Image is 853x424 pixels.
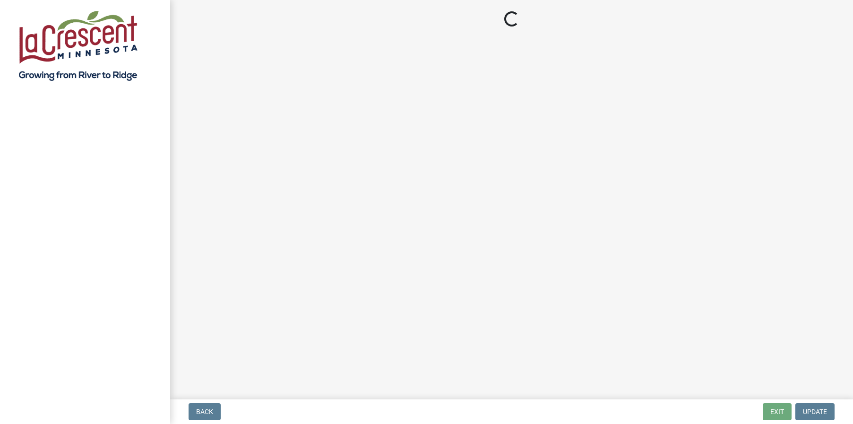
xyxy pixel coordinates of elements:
span: Update [803,408,827,415]
button: Exit [763,403,792,420]
img: City of La Crescent, Minnesota [19,10,138,81]
button: Back [189,403,221,420]
span: Back [196,408,213,415]
button: Update [795,403,835,420]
